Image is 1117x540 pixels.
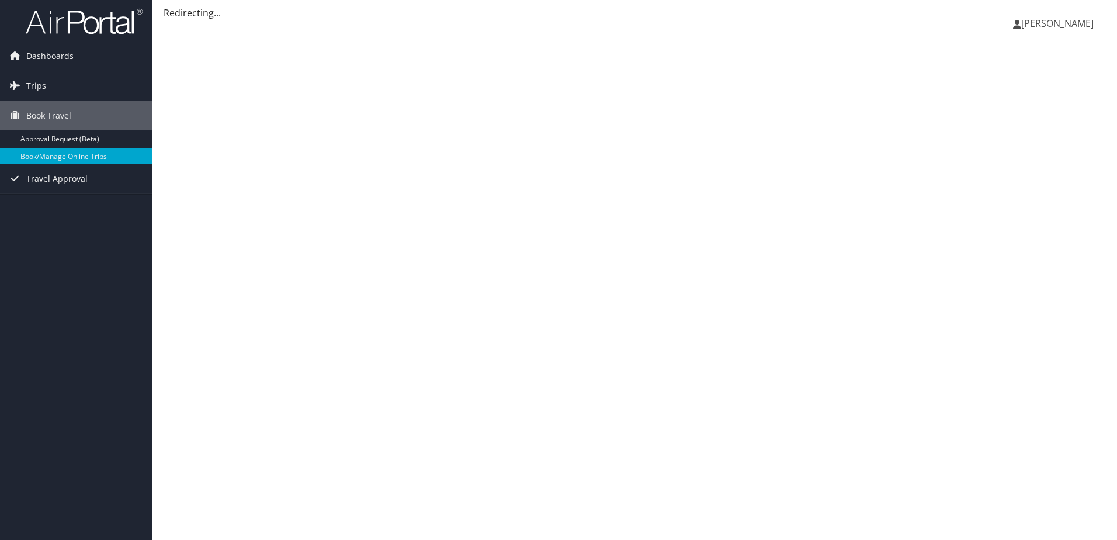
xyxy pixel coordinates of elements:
[1013,6,1105,41] a: [PERSON_NAME]
[26,8,143,35] img: airportal-logo.png
[26,41,74,71] span: Dashboards
[1021,17,1094,30] span: [PERSON_NAME]
[26,101,71,130] span: Book Travel
[164,6,1105,20] div: Redirecting...
[26,71,46,101] span: Trips
[26,164,88,193] span: Travel Approval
